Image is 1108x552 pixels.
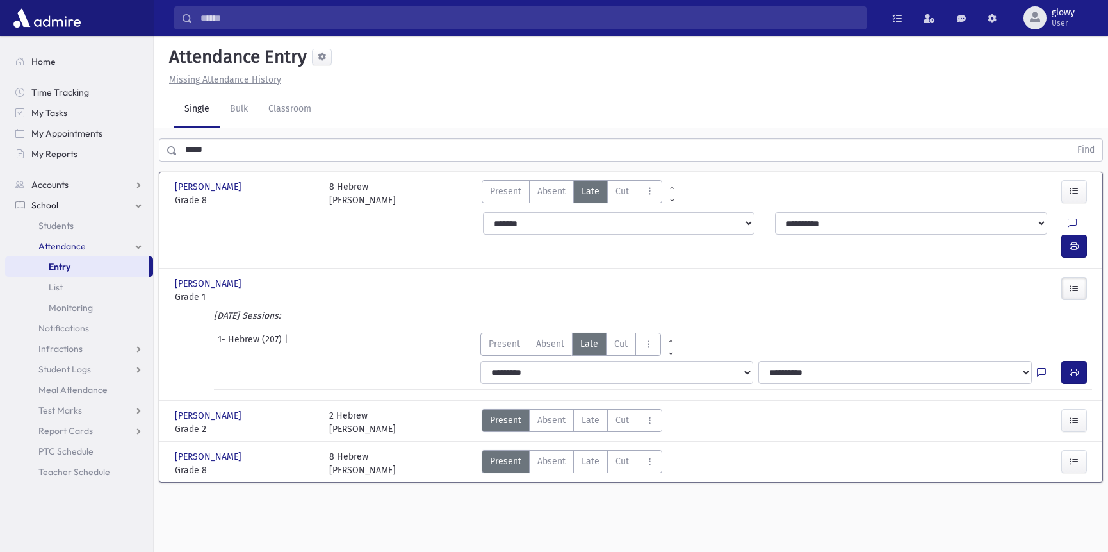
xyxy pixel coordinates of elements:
span: | [284,333,291,356]
span: My Reports [31,148,77,160]
div: 8 Hebrew [PERSON_NAME] [329,450,396,477]
a: Monitoring [5,297,153,318]
span: Test Marks [38,405,82,416]
a: Students [5,215,153,236]
a: Infractions [5,339,153,359]
div: AttTypes [482,409,662,436]
a: My Reports [5,144,153,164]
span: [PERSON_NAME] [175,277,244,290]
span: Cut [615,455,629,468]
span: Cut [614,337,628,351]
a: Time Tracking [5,82,153,103]
span: Present [489,337,520,351]
span: Infractions [38,343,83,355]
span: [PERSON_NAME] [175,180,244,194]
span: glowy [1052,8,1075,18]
span: Cut [615,414,629,427]
u: Missing Attendance History [169,74,281,85]
span: User [1052,18,1075,28]
span: 1- Hebrew (207) [218,333,284,356]
span: Meal Attendance [38,384,108,396]
a: My Tasks [5,103,153,123]
a: My Appointments [5,123,153,144]
span: Teacher Schedule [38,466,110,478]
span: Report Cards [38,425,93,437]
div: AttTypes [482,180,662,207]
a: Single [174,92,220,128]
div: AttTypes [480,333,681,356]
a: All Later [661,343,681,353]
a: Classroom [258,92,322,128]
span: [PERSON_NAME] [175,409,244,422]
span: Attendance [38,240,86,252]
span: [PERSON_NAME] [175,450,244,464]
span: Grade 1 [175,290,316,304]
a: Test Marks [5,400,153,421]
span: Late [582,185,599,198]
span: Absent [537,455,566,468]
a: Teacher Schedule [5,462,153,482]
a: Missing Attendance History [164,74,281,85]
a: Home [5,51,153,72]
a: Attendance [5,236,153,256]
span: Entry [49,261,70,272]
span: My Appointments [31,128,102,139]
span: Time Tracking [31,87,89,98]
span: Late [582,414,599,427]
span: Late [582,455,599,468]
span: Student Logs [38,364,91,375]
span: My Tasks [31,107,67,119]
a: School [5,195,153,215]
span: Present [490,414,521,427]
input: Search [193,6,866,29]
a: PTC Schedule [5,441,153,462]
span: Accounts [31,179,69,190]
img: AdmirePro [10,5,84,31]
span: Grade 8 [175,194,316,207]
a: List [5,277,153,297]
a: Entry [5,256,149,277]
span: Students [38,220,74,231]
span: Cut [615,185,629,198]
span: Absent [537,185,566,198]
div: 2 Hebrew [PERSON_NAME] [329,409,396,436]
span: Home [31,56,56,67]
span: Grade 8 [175,464,316,477]
h5: Attendance Entry [164,46,307,68]
div: 8 Hebrew [PERSON_NAME] [329,180,396,207]
button: Find [1070,139,1102,161]
span: Late [580,337,598,351]
span: Monitoring [49,302,93,314]
a: Report Cards [5,421,153,441]
span: Present [490,185,521,198]
span: Absent [536,337,564,351]
a: Notifications [5,318,153,339]
i: [DATE] Sessions: [214,310,281,321]
span: Notifications [38,322,89,334]
span: PTC Schedule [38,446,94,457]
a: Accounts [5,174,153,195]
div: AttTypes [482,450,662,477]
a: All Prior [661,333,681,343]
span: Absent [537,414,566,427]
a: Student Logs [5,359,153,380]
span: Grade 2 [175,422,316,436]
a: Meal Attendance [5,380,153,400]
a: Bulk [220,92,258,128]
span: List [49,281,63,293]
span: School [31,199,58,211]
span: Present [490,455,521,468]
